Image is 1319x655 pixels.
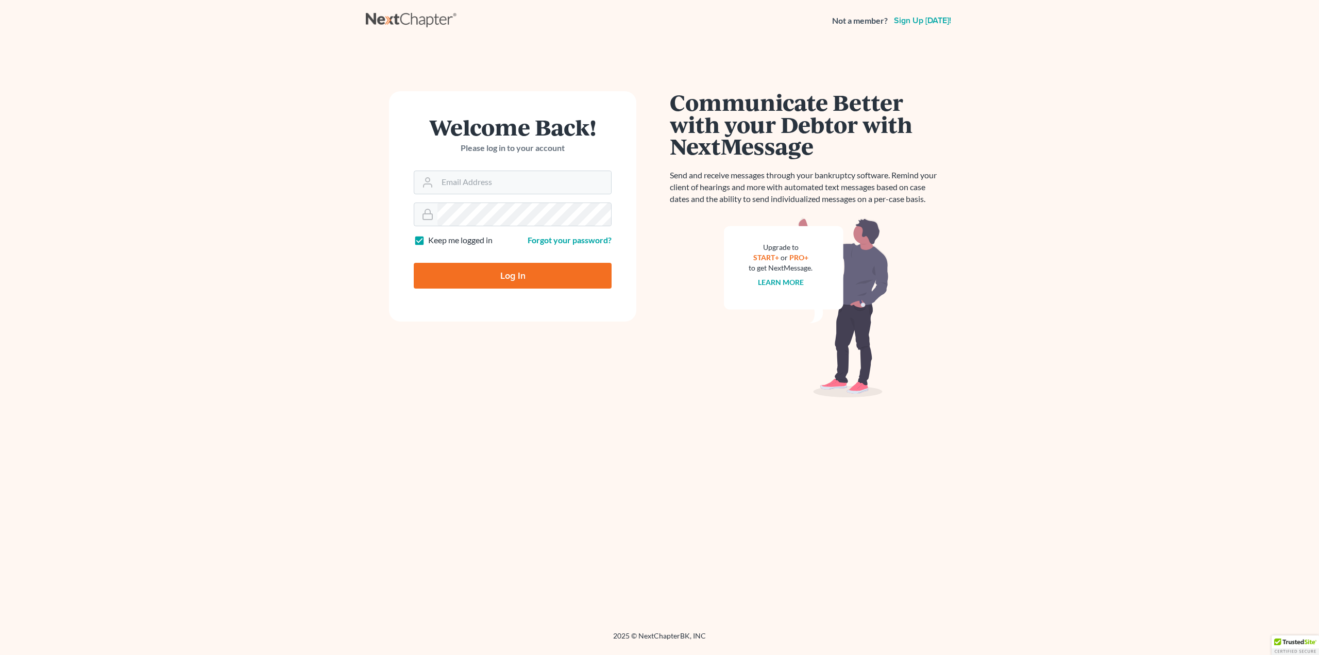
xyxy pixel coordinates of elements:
[789,253,808,262] a: PRO+
[749,242,813,253] div: Upgrade to
[414,263,612,289] input: Log In
[414,116,612,138] h1: Welcome Back!
[749,263,813,273] div: to get NextMessage.
[428,234,493,246] label: Keep me logged in
[758,278,804,287] a: Learn more
[753,253,779,262] a: START+
[724,217,889,398] img: nextmessage_bg-59042aed3d76b12b5cd301f8e5b87938c9018125f34e5fa2b7a6b67550977c72.svg
[1272,635,1319,655] div: TrustedSite Certified
[670,91,943,157] h1: Communicate Better with your Debtor with NextMessage
[832,15,888,27] strong: Not a member?
[437,171,611,194] input: Email Address
[670,170,943,205] p: Send and receive messages through your bankruptcy software. Remind your client of hearings and mo...
[366,631,953,649] div: 2025 © NextChapterBK, INC
[892,16,953,25] a: Sign up [DATE]!
[528,235,612,245] a: Forgot your password?
[781,253,788,262] span: or
[414,142,612,154] p: Please log in to your account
